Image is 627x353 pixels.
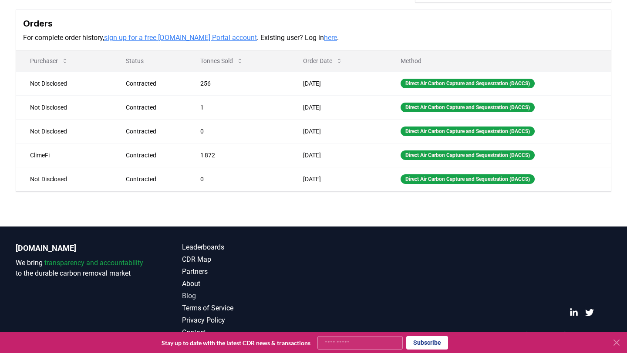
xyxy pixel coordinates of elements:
p: For complete order history, . Existing user? Log in . [23,33,604,43]
td: [DATE] [289,143,387,167]
a: Privacy Policy [182,315,313,326]
p: © 2025 [DOMAIN_NAME]. All rights reserved. [507,331,611,338]
div: Contracted [126,127,179,136]
div: Direct Air Carbon Capture and Sequestration (DACCS) [401,79,535,88]
td: 0 [186,119,289,143]
td: Not Disclosed [16,167,112,191]
td: 256 [186,71,289,95]
p: We bring to the durable carbon removal market [16,258,147,279]
a: Twitter [585,308,594,317]
a: here [324,33,337,42]
a: About [182,279,313,289]
a: CDR Map [182,254,313,265]
td: [DATE] [289,95,387,119]
div: Direct Air Carbon Capture and Sequestration (DACCS) [401,127,535,136]
div: Contracted [126,79,179,88]
a: Leaderboards [182,242,313,253]
button: Tonnes Sold [193,52,250,70]
button: Purchaser [23,52,75,70]
div: Direct Air Carbon Capture and Sequestration (DACCS) [401,174,535,184]
td: [DATE] [289,119,387,143]
a: Blog [182,291,313,301]
td: Not Disclosed [16,119,112,143]
a: LinkedIn [570,308,578,317]
td: [DATE] [289,71,387,95]
div: Direct Air Carbon Capture and Sequestration (DACCS) [401,150,535,160]
span: transparency and accountability [44,259,143,267]
td: Not Disclosed [16,71,112,95]
td: Not Disclosed [16,95,112,119]
h3: Orders [23,17,604,30]
div: Contracted [126,151,179,160]
td: [DATE] [289,167,387,191]
a: Contact [182,327,313,338]
td: ClimeFi [16,143,112,167]
p: Status [119,57,179,65]
td: 1 [186,95,289,119]
p: [DOMAIN_NAME] [16,242,147,254]
div: Contracted [126,103,179,112]
td: 1 872 [186,143,289,167]
a: Terms of Service [182,303,313,313]
div: Direct Air Carbon Capture and Sequestration (DACCS) [401,103,535,112]
p: Method [394,57,604,65]
a: Partners [182,266,313,277]
td: 0 [186,167,289,191]
div: Contracted [126,175,179,183]
button: Order Date [296,52,350,70]
a: sign up for a free [DOMAIN_NAME] Portal account [104,33,257,42]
